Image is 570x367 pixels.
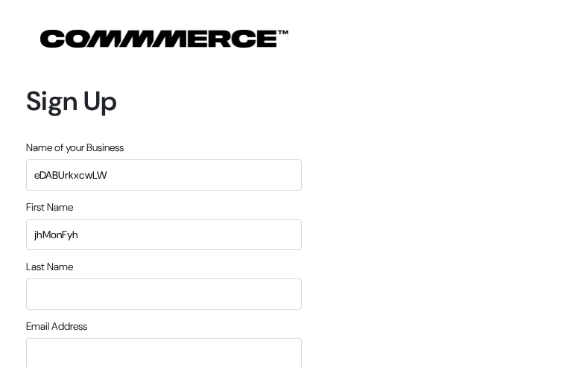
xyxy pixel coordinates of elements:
[26,200,73,215] label: First Name
[26,140,124,156] label: Name of your Business
[26,259,73,275] label: Last Name
[40,30,288,48] img: COMMMERCE
[26,319,87,334] label: Email Address
[26,85,302,117] h1: Sign Up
